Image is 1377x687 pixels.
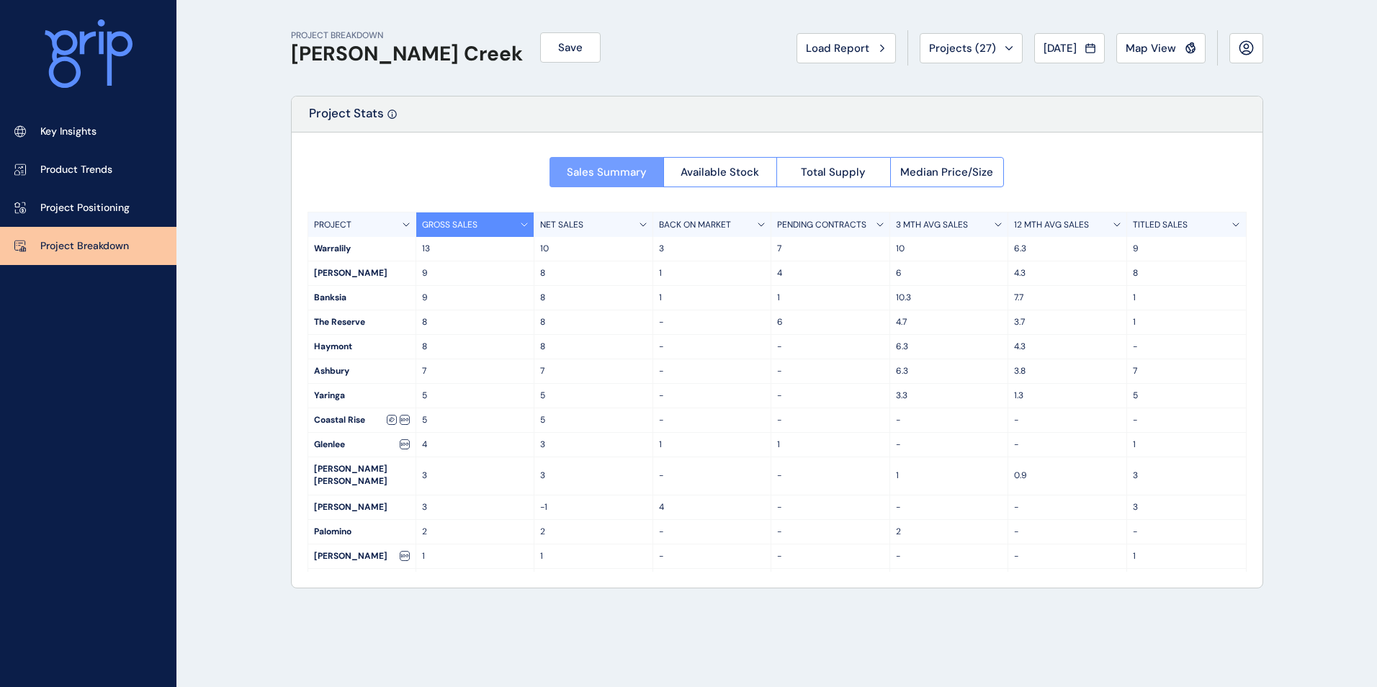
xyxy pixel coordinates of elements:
[308,408,416,432] div: Coastal Rise
[422,243,529,255] p: 13
[422,341,529,353] p: 8
[777,526,884,538] p: -
[801,165,866,179] span: Total Supply
[777,365,884,377] p: -
[896,341,1003,353] p: 6.3
[890,157,1005,187] button: Median Price/Size
[1133,341,1240,353] p: -
[777,243,884,255] p: 7
[422,267,529,279] p: 9
[777,501,884,513] p: -
[422,390,529,402] p: 5
[1014,390,1121,402] p: 1.3
[291,42,523,66] h1: [PERSON_NAME] Creek
[1133,501,1240,513] p: 3
[308,569,416,604] div: [GEOGRAPHIC_DATA]
[896,316,1003,328] p: 4.7
[422,365,529,377] p: 7
[540,501,647,513] p: -1
[1014,526,1121,538] p: -
[40,163,112,177] p: Product Trends
[40,125,97,139] p: Key Insights
[777,414,884,426] p: -
[1014,414,1121,426] p: -
[659,219,731,231] p: BACK ON MARKET
[540,414,647,426] p: 5
[1014,243,1121,255] p: 6.3
[1014,341,1121,353] p: 4.3
[550,157,663,187] button: Sales Summary
[659,414,766,426] p: -
[308,335,416,359] div: Haymont
[308,495,416,519] div: [PERSON_NAME]
[900,165,993,179] span: Median Price/Size
[777,470,884,482] p: -
[1014,470,1121,482] p: 0.9
[308,384,416,408] div: Yaringa
[308,261,416,285] div: [PERSON_NAME]
[1133,243,1240,255] p: 9
[308,359,416,383] div: Ashbury
[806,41,869,55] span: Load Report
[540,470,647,482] p: 3
[896,550,1003,562] p: -
[1014,267,1121,279] p: 4.3
[1014,292,1121,304] p: 7.7
[1014,439,1121,451] p: -
[659,365,766,377] p: -
[659,292,766,304] p: 1
[540,439,647,451] p: 3
[308,544,416,568] div: [PERSON_NAME]
[896,267,1003,279] p: 6
[40,201,130,215] p: Project Positioning
[1133,550,1240,562] p: 1
[777,341,884,353] p: -
[540,341,647,353] p: 8
[308,433,416,457] div: Glenlee
[659,526,766,538] p: -
[659,550,766,562] p: -
[540,292,647,304] p: 8
[659,439,766,451] p: 1
[777,390,884,402] p: -
[308,457,416,495] div: [PERSON_NAME] [PERSON_NAME]
[659,390,766,402] p: -
[777,550,884,562] p: -
[1133,414,1240,426] p: -
[540,316,647,328] p: 8
[309,105,384,132] p: Project Stats
[308,286,416,310] div: Banksia
[308,520,416,544] div: Palomino
[540,243,647,255] p: 10
[540,365,647,377] p: 7
[1116,33,1206,63] button: Map View
[422,219,477,231] p: GROSS SALES
[1014,550,1121,562] p: -
[896,243,1003,255] p: 10
[777,219,866,231] p: PENDING CONTRACTS
[896,439,1003,451] p: -
[896,414,1003,426] p: -
[1126,41,1176,55] span: Map View
[422,501,529,513] p: 3
[777,267,884,279] p: 4
[1133,292,1240,304] p: 1
[540,267,647,279] p: 8
[776,157,890,187] button: Total Supply
[1133,219,1188,231] p: TITLED SALES
[896,501,1003,513] p: -
[777,316,884,328] p: 6
[308,310,416,334] div: The Reserve
[659,316,766,328] p: -
[1014,219,1089,231] p: 12 MTH AVG SALES
[659,501,766,513] p: 4
[422,414,529,426] p: 5
[422,439,529,451] p: 4
[422,470,529,482] p: 3
[1133,526,1240,538] p: -
[422,292,529,304] p: 9
[896,526,1003,538] p: 2
[1133,470,1240,482] p: 3
[1044,41,1077,55] span: [DATE]
[1133,316,1240,328] p: 1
